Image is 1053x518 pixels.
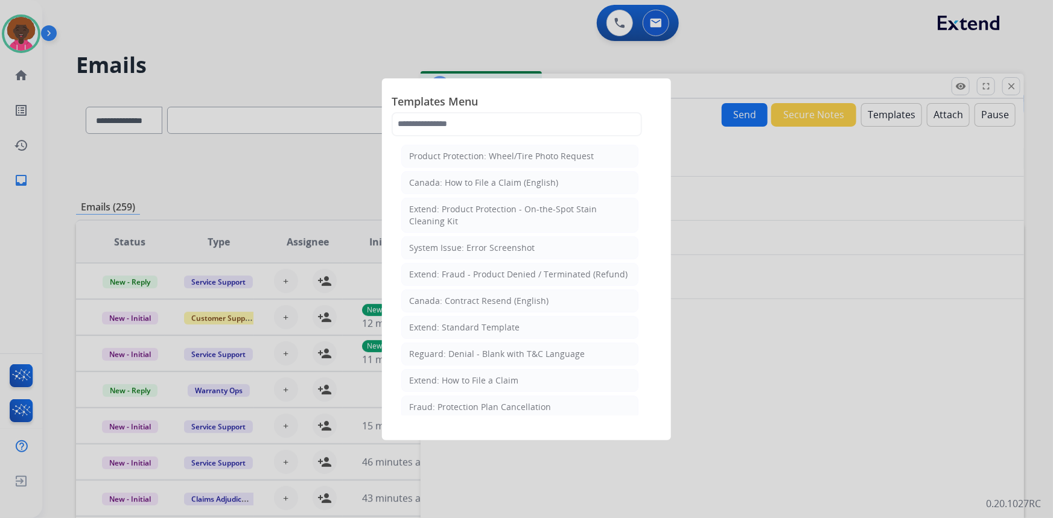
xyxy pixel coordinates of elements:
[409,268,628,280] div: Extend: Fraud - Product Denied / Terminated (Refund)
[409,374,518,387] div: Extend: How to File a Claim
[409,348,585,360] div: Reguard: Denial - Blank with T&C Language
[409,203,631,227] div: Extend: Product Protection - On-the-Spot Stain Cleaning Kit
[409,150,594,162] div: Product Protection: Wheel/Tire Photo Request
[409,401,551,413] div: Fraud: Protection Plan Cancellation
[409,177,558,189] div: Canada: How to File a Claim (English)
[392,93,661,112] span: Templates Menu
[409,295,549,307] div: Canada: Contract Resend (English)
[409,242,535,254] div: System Issue: Error Screenshot
[409,321,520,333] div: Extend: Standard Template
